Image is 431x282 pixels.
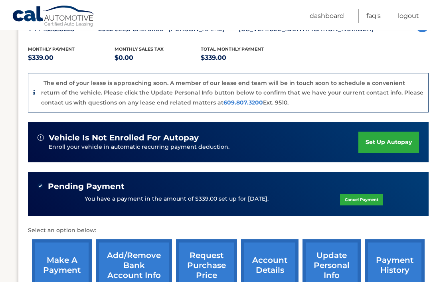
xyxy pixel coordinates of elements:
[38,134,44,141] img: alert-white.svg
[49,133,199,143] span: vehicle is not enrolled for autopay
[358,132,419,153] a: set up autopay
[49,143,358,152] p: Enroll your vehicle in automatic recurring payment deduction.
[223,99,263,106] a: 609.807.3200
[41,79,423,106] p: The end of your lease is approaching soon. A member of our lease end team will be in touch soon t...
[201,46,264,52] span: Total Monthly Payment
[115,52,201,63] p: $0.00
[28,46,75,52] span: Monthly Payment
[12,5,96,28] a: Cal Automotive
[310,9,344,23] a: Dashboard
[201,52,287,63] p: $339.00
[340,194,383,205] a: Cancel Payment
[398,9,419,23] a: Logout
[366,9,381,23] a: FAQ's
[28,226,429,235] p: Select an option below:
[48,181,125,191] span: Pending Payment
[115,46,164,52] span: Monthly sales Tax
[38,183,43,189] img: check-green.svg
[28,52,115,63] p: $339.00
[85,195,269,203] p: You have a payment in the amount of $339.00 set up for [DATE].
